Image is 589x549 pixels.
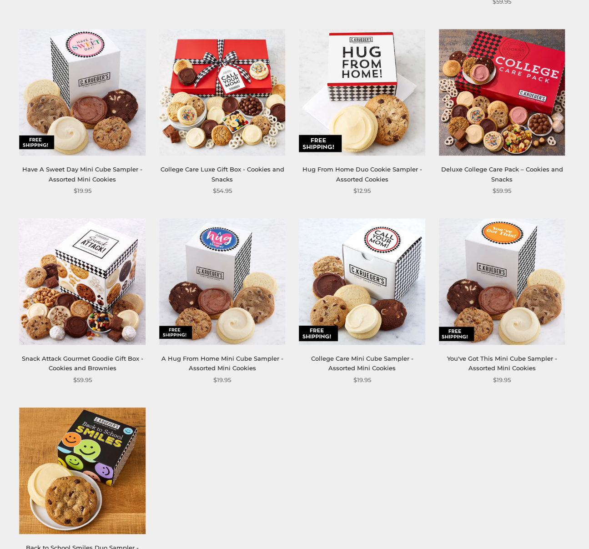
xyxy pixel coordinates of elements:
[299,30,426,156] img: Hug From Home Duo Cookie Sampler - Assorted Cookies
[311,355,413,372] a: College Care Mini Cube Sampler - Assorted Mini Cookies
[213,375,231,385] span: $19.95
[159,218,286,345] img: A Hug From Home Mini Cube Sampler - Assorted Mini Cookies
[213,186,232,196] span: $54.95
[19,30,146,156] img: Have A Sweet Day Mini Cube Sampler - Assorted Mini Cookies
[302,166,422,182] a: Hug From Home Duo Cookie Sampler - Assorted Cookies
[161,166,284,182] a: College Care Luxe Gift Box - Cookies and Snacks
[74,186,91,196] span: $19.95
[22,355,143,372] a: Snack Attack Gourmet Goodie Gift Box - Cookies and Brownies
[493,186,511,196] span: $59.95
[441,166,563,182] a: Deluxe College Care Pack – Cookies and Snacks
[22,166,142,182] a: Have A Sweet Day Mini Cube Sampler - Assorted Mini Cookies
[299,218,426,345] img: College Care Mini Cube Sampler - Assorted Mini Cookies
[19,408,146,534] img: Back to School Smiles Duo Sampler - Assorted Cookies
[447,355,557,372] a: You've Got This Mini Cube Sampler - Assorted Mini Cookies
[439,218,565,345] img: You've Got This Mini Cube Sampler - Assorted Mini Cookies
[19,218,146,345] img: Snack Attack Gourmet Goodie Gift Box - Cookies and Brownies
[159,30,286,156] img: College Care Luxe Gift Box - Cookies and Snacks
[161,355,283,372] a: A Hug From Home Mini Cube Sampler - Assorted Mini Cookies
[353,375,371,385] span: $19.95
[439,30,565,156] img: Deluxe College Care Pack – Cookies and Snacks
[7,514,94,542] iframe: Sign Up via Text for Offers
[353,186,371,196] span: $12.95
[73,375,92,385] span: $59.95
[493,375,511,385] span: $19.95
